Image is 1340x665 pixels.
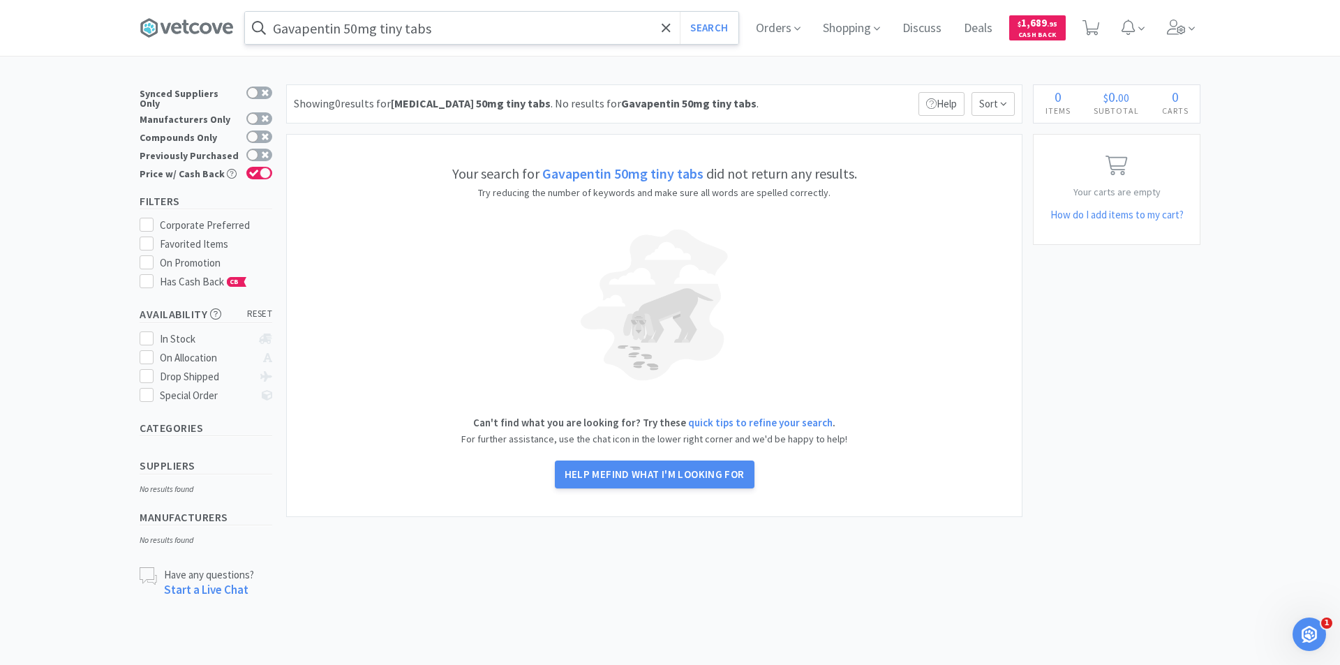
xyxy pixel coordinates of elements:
[445,431,864,447] p: For further assistance, use the chat icon in the lower right corner and we'd be happy to help!
[228,278,241,286] span: CB
[1018,31,1057,40] span: Cash Back
[1082,104,1150,117] h4: Subtotal
[245,12,738,44] input: Search by item, sku, manufacturer, ingredient, size...
[1082,90,1150,104] div: .
[160,217,273,234] div: Corporate Preferred
[1172,88,1179,105] span: 0
[164,567,254,582] p: Have any questions?
[680,12,738,44] button: Search
[445,185,864,200] p: Try reducing the number of keywords and make sure all words are spelled correctly.
[140,87,239,108] div: Synced Suppliers Only
[445,163,864,185] h5: Your search for did not return any results.
[140,484,193,494] i: No results found
[1108,88,1115,105] span: 0
[1018,16,1057,29] span: 1,689
[606,468,744,481] span: find what I'm looking for
[1034,104,1082,117] h4: Items
[140,420,272,436] h5: Categories
[164,582,248,597] a: Start a Live Chat
[621,96,757,110] strong: Gavapentin 50mg tiny tabs
[140,306,272,322] h5: Availability
[473,416,835,429] strong: Can't find what you are looking for? Try these .
[160,387,253,404] div: Special Order
[688,416,833,429] a: quick tips to refine your search
[1103,91,1108,105] span: $
[1034,184,1200,200] p: Your carts are empty
[578,200,731,410] img: blind-dog-light.png
[391,96,551,110] strong: [MEDICAL_DATA] 50mg tiny tabs
[1293,618,1326,651] iframe: Intercom live chat
[140,193,272,209] h5: Filters
[294,96,759,110] span: Showing 0 results for . No results for .
[1034,207,1200,223] h5: How do I add items to my cart?
[140,535,193,545] i: No results found
[140,130,239,142] div: Compounds Only
[160,275,247,288] span: Has Cash Back
[140,458,272,474] h5: Suppliers
[1055,88,1062,105] span: 0
[140,167,239,179] div: Price w/ Cash Back
[160,236,273,253] div: Favorited Items
[971,92,1015,116] span: Sort
[897,22,947,35] a: Discuss
[1047,20,1057,29] span: . 95
[958,22,998,35] a: Deals
[1321,618,1332,629] span: 1
[555,461,754,488] button: Help mefind what I'm looking for
[140,112,239,124] div: Manufacturers Only
[1018,20,1021,29] span: $
[160,350,253,366] div: On Allocation
[140,509,272,525] h5: Manufacturers
[160,255,273,271] div: On Promotion
[1150,104,1200,117] h4: Carts
[1009,9,1066,47] a: $1,689.95Cash Back
[918,92,965,116] p: Help
[247,307,273,322] span: reset
[160,368,253,385] div: Drop Shipped
[1118,91,1129,105] span: 00
[160,331,253,348] div: In Stock
[542,165,703,182] strong: Gavapentin 50mg tiny tabs
[140,149,239,160] div: Previously Purchased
